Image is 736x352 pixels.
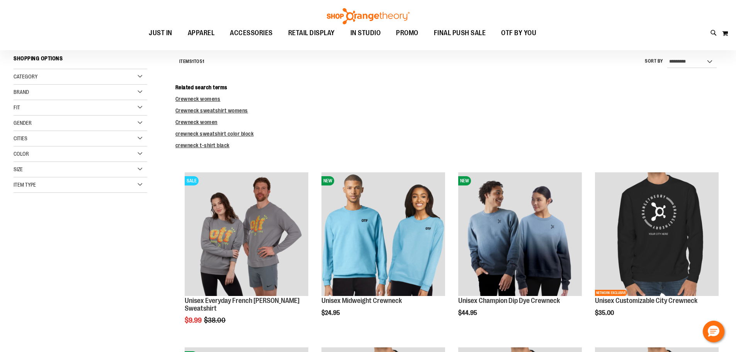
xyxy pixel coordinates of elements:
[318,168,449,336] div: product
[14,120,32,126] span: Gender
[595,297,697,304] a: Unisex Customizable City Crewneck
[175,83,722,91] dt: Related search terms
[703,321,724,342] button: Hello, have a question? Let’s chat.
[321,309,341,316] span: $24.95
[434,24,486,42] span: FINAL PUSH SALE
[14,73,37,80] span: Category
[454,168,586,336] div: product
[179,56,204,68] h2: Items to
[192,59,194,64] span: 1
[185,176,199,185] span: SALE
[595,172,719,297] a: Product image for Unisex Customizable City CrewneckNETWORK EXCLUSIVE
[180,24,223,42] a: APPAREL
[501,24,536,42] span: OTF BY YOU
[185,172,308,297] a: Product image for Unisex Everyday French Terry Crewneck SweatshirtSALE
[14,52,147,69] strong: Shopping Options
[175,142,229,148] a: crewneck t-shirt black
[458,172,582,296] img: Unisex Champion Dip Dye Crewneck
[149,24,172,42] span: JUST IN
[188,24,215,42] span: APPAREL
[493,24,544,42] a: OTF BY YOU
[200,59,204,64] span: 51
[14,104,20,111] span: Fit
[175,131,254,137] a: crewneck sweatshirt color block
[458,309,478,316] span: $44.95
[222,24,280,42] a: ACCESSORIES
[14,89,29,95] span: Brand
[175,96,221,102] a: Crewneck womens
[458,172,582,297] a: Unisex Champion Dip Dye CrewneckNEW
[14,166,23,172] span: Size
[595,290,627,296] span: NETWORK EXCLUSIVE
[321,297,402,304] a: Unisex Midweight Crewneck
[204,316,227,324] span: $38.00
[595,172,719,296] img: Product image for Unisex Customizable City Crewneck
[14,182,36,188] span: Item Type
[141,24,180,42] a: JUST IN
[426,24,494,42] a: FINAL PUSH SALE
[185,172,308,296] img: Product image for Unisex Everyday French Terry Crewneck Sweatshirt
[321,172,445,296] img: Unisex Midweight Crewneck
[185,316,203,324] span: $9.99
[595,309,615,316] span: $35.00
[185,297,299,312] a: Unisex Everyday French [PERSON_NAME] Sweatshirt
[458,297,560,304] a: Unisex Champion Dip Dye Crewneck
[14,135,27,141] span: Cities
[396,24,418,42] span: PROMO
[645,58,663,65] label: Sort By
[326,8,411,24] img: Shop Orangetheory
[388,24,426,42] a: PROMO
[14,151,29,157] span: Color
[458,176,471,185] span: NEW
[230,24,273,42] span: ACCESSORIES
[591,168,722,336] div: product
[321,176,334,185] span: NEW
[175,119,218,125] a: Crewneck women
[181,168,312,343] div: product
[343,24,389,42] a: IN STUDIO
[288,24,335,42] span: RETAIL DISPLAY
[350,24,381,42] span: IN STUDIO
[280,24,343,42] a: RETAIL DISPLAY
[321,172,445,297] a: Unisex Midweight CrewneckNEW
[175,107,248,114] a: Crewneck sweatshirt womens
